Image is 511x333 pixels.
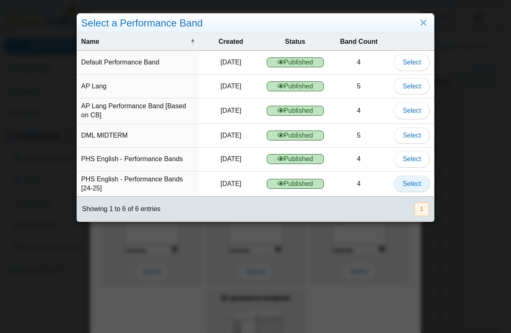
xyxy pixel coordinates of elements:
[77,147,199,171] td: PHS English - Performance Bands
[328,98,390,124] td: 4
[267,154,324,164] span: Published
[267,37,324,46] span: Status
[394,78,429,95] button: Select
[403,107,421,114] span: Select
[190,38,195,46] span: Name : Activate to invert sorting
[267,131,324,140] span: Published
[394,151,429,167] button: Select
[220,155,241,162] time: Aug 6, 2024 at 2:29 PM
[328,147,390,171] td: 4
[77,98,199,124] td: AP Lang Performance Band [Based on CB]
[267,106,324,116] span: Published
[220,180,241,187] time: Sep 17, 2024 at 1:46 PM
[328,51,390,74] td: 4
[415,202,429,216] button: 1
[81,37,188,46] span: Name
[394,176,429,192] button: Select
[328,124,390,147] td: 5
[77,14,434,33] div: Select a Performance Band
[267,57,324,67] span: Published
[403,155,421,162] span: Select
[77,75,199,98] td: AP Lang
[220,107,241,114] time: Jan 3, 2025 at 12:30 PM
[403,180,421,187] span: Select
[417,16,430,30] a: Close
[328,75,390,98] td: 5
[77,171,199,197] td: PHS English - Performance Bands [24-25]
[220,83,241,90] time: Sep 10, 2024 at 3:20 PM
[394,102,429,119] button: Select
[77,197,160,221] div: Showing 1 to 6 of 6 entries
[403,59,421,66] span: Select
[394,54,429,71] button: Select
[77,51,199,74] td: Default Performance Band
[403,83,421,90] span: Select
[267,81,324,91] span: Published
[220,59,241,66] time: Oct 12, 2023 at 10:04 PM
[332,37,386,46] span: Band Count
[220,132,241,139] time: Jan 17, 2025 at 12:28 PM
[203,37,258,46] span: Created
[267,179,324,189] span: Published
[403,132,421,139] span: Select
[394,127,429,144] button: Select
[328,171,390,197] td: 4
[77,124,199,147] td: DML MIDTERM
[414,202,429,216] nav: pagination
